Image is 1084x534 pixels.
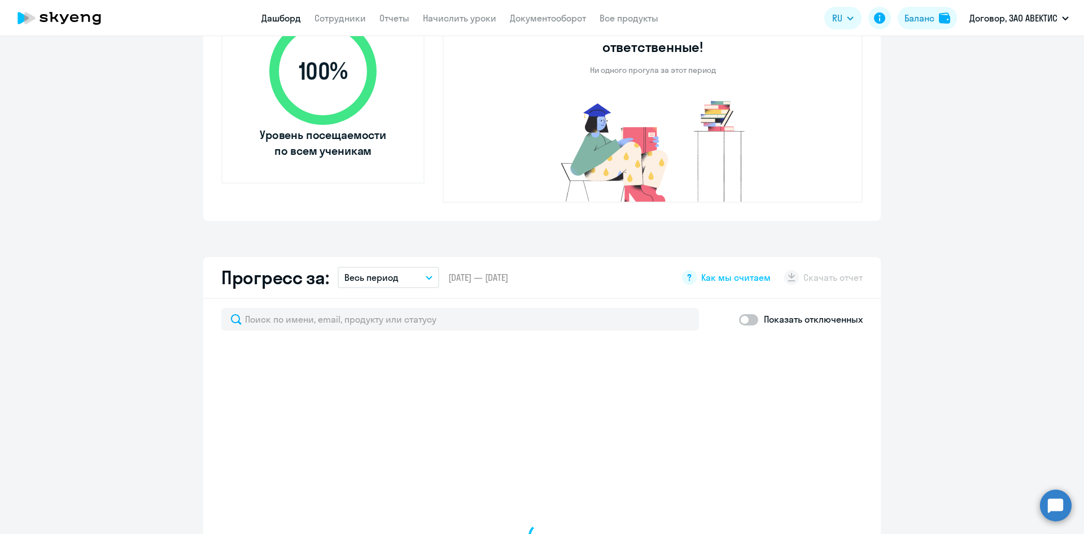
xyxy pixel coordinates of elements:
a: Начислить уроки [423,12,496,24]
a: Дашборд [261,12,301,24]
h2: Прогресс за: [221,266,329,289]
span: 100 % [258,58,388,85]
span: RU [832,11,842,25]
span: Как мы считаем [701,271,771,284]
button: Весь период [338,267,439,288]
a: Все продукты [600,12,658,24]
p: Договор, ЗАО АВЕКТИС [969,11,1057,25]
span: [DATE] — [DATE] [448,271,508,284]
p: Показать отключенных [764,312,863,326]
button: RU [824,7,862,29]
p: Ни одного прогула за этот период [590,65,716,75]
a: Отчеты [379,12,409,24]
p: Весь период [344,271,399,284]
button: Балансbalance [898,7,957,29]
button: Договор, ЗАО АВЕКТИС [964,5,1074,32]
span: Уровень посещаемости по всем ученикам [258,127,388,159]
img: no-truants [540,98,766,202]
img: balance [939,12,950,24]
a: Сотрудники [314,12,366,24]
a: Документооборот [510,12,586,24]
div: Баланс [904,11,934,25]
input: Поиск по имени, email, продукту или статусу [221,308,699,331]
